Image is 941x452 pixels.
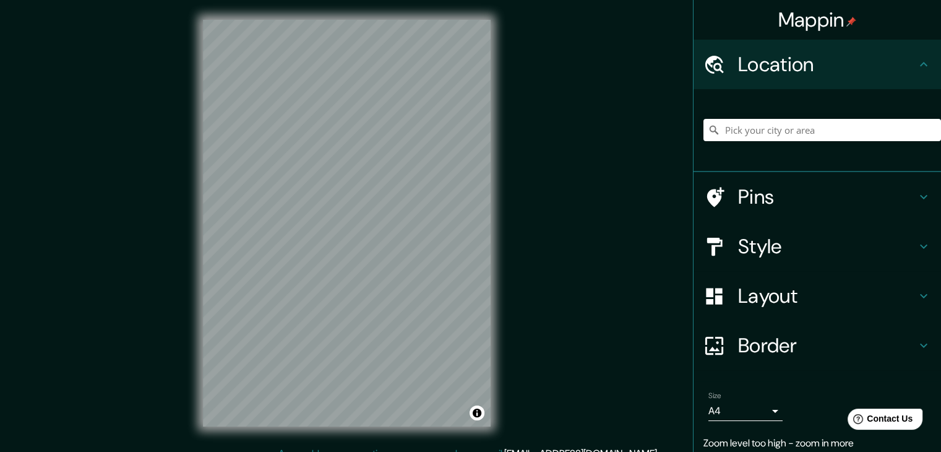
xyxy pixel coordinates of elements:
div: Location [694,40,941,89]
div: A4 [708,401,783,421]
h4: Layout [738,284,916,308]
input: Pick your city or area [703,119,941,141]
iframe: Help widget launcher [831,404,927,438]
p: Zoom level too high - zoom in more [703,436,931,451]
h4: Border [738,333,916,358]
h4: Style [738,234,916,259]
h4: Mappin [778,7,857,32]
h4: Location [738,52,916,77]
label: Size [708,391,721,401]
div: Layout [694,271,941,321]
img: pin-icon.png [846,17,856,27]
button: Toggle attribution [470,406,484,420]
canvas: Map [203,20,491,427]
div: Pins [694,172,941,222]
div: Style [694,222,941,271]
div: Border [694,321,941,370]
h4: Pins [738,185,916,209]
